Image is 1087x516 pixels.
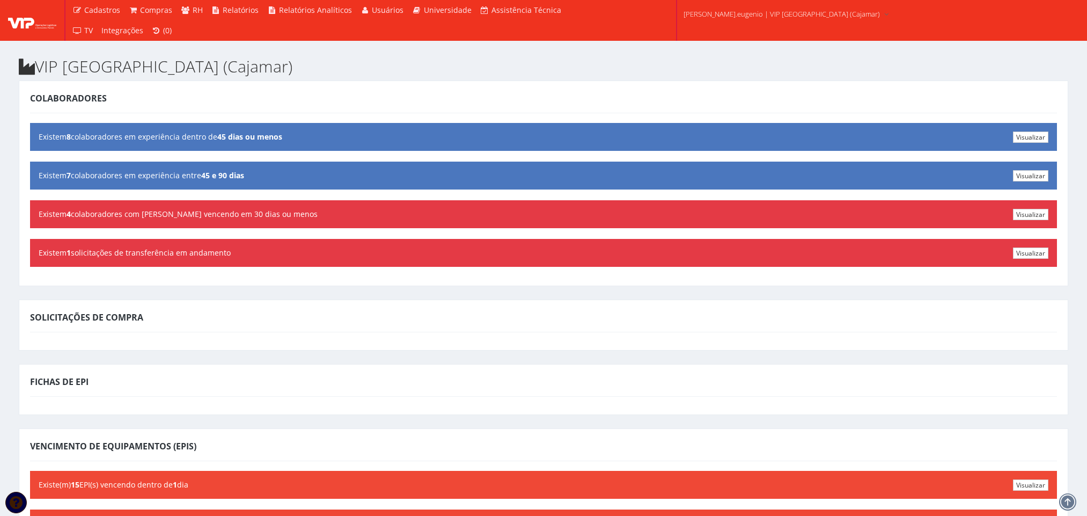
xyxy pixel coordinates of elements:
b: 45 dias ou menos [217,132,282,142]
b: 15 [71,479,79,490]
div: Existe(m) EPI(s) vencendo dentro de dia [30,471,1057,499]
div: Existem colaboradores com [PERSON_NAME] vencendo em 30 dias ou menos [30,200,1057,228]
b: 1 [173,479,177,490]
div: Existem colaboradores em experiência dentro de [30,123,1057,151]
span: Solicitações de Compra [30,311,143,323]
span: Colaboradores [30,92,107,104]
span: Relatórios [223,5,259,15]
b: 45 e 90 dias [201,170,244,180]
span: Relatórios Analíticos [279,5,352,15]
b: 7 [67,170,71,180]
b: 8 [67,132,71,142]
a: Visualizar [1013,248,1048,259]
a: Integrações [97,20,148,41]
span: Fichas de EPI [30,376,89,388]
a: Visualizar [1013,132,1048,143]
span: TV [84,25,93,35]
span: (0) [163,25,172,35]
h2: VIP [GEOGRAPHIC_DATA] (Cajamar) [19,57,1068,75]
span: Vencimento de Equipamentos (EPIs) [30,440,196,452]
span: Integrações [101,25,143,35]
span: Usuários [372,5,403,15]
a: TV [68,20,97,41]
span: Universidade [424,5,472,15]
b: 4 [67,209,71,219]
img: logo [8,12,56,28]
span: Cadastros [84,5,120,15]
a: Visualizar [1013,209,1048,220]
span: Assistência Técnica [491,5,561,15]
a: Visualizar [1013,479,1048,491]
span: Compras [140,5,172,15]
span: [PERSON_NAME].eugenio | VIP [GEOGRAPHIC_DATA] (Cajamar) [684,9,880,19]
b: 1 [67,248,71,258]
div: Existem solicitações de transferência em andamento [30,239,1057,267]
span: RH [193,5,203,15]
div: Existem colaboradores em experiência entre [30,162,1057,190]
a: (0) [148,20,177,41]
a: Visualizar [1013,170,1048,181]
